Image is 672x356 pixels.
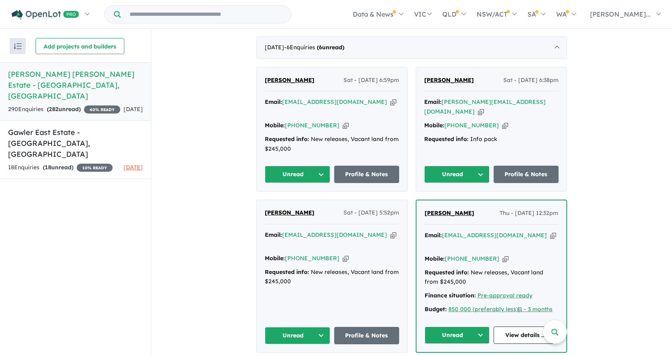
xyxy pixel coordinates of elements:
a: [PERSON_NAME] [424,76,474,85]
div: | [425,305,558,314]
strong: Finance situation: [425,292,476,299]
button: Add projects and builders [36,38,124,54]
a: [PERSON_NAME] [265,76,314,85]
a: View details ... [494,327,559,344]
button: Copy [502,121,508,130]
input: Try estate name, suburb, builder or developer [122,6,289,23]
button: Unread [265,166,330,183]
span: 18 [45,164,51,171]
div: New releases, Vacant land from $245,000 [265,268,399,287]
strong: Mobile: [425,255,445,262]
h5: [PERSON_NAME] [PERSON_NAME] Estate - [GEOGRAPHIC_DATA] , [GEOGRAPHIC_DATA] [8,69,143,101]
strong: Mobile: [424,122,444,129]
span: [PERSON_NAME] [424,76,474,84]
strong: Email: [265,231,282,238]
strong: ( unread) [47,105,81,113]
strong: Requested info: [265,268,309,276]
strong: Email: [425,232,442,239]
div: 290 Enquir ies [8,105,120,114]
div: [DATE] [256,36,567,59]
button: Copy [390,231,396,239]
a: 850 000 (preferably less) [448,305,518,313]
strong: Email: [265,98,282,105]
button: Unread [424,166,490,183]
span: [PERSON_NAME]... [590,10,651,18]
button: Unread [265,327,330,344]
span: [DATE] [124,105,143,113]
span: [PERSON_NAME] [265,76,314,84]
img: sort.svg [14,43,22,49]
a: [EMAIL_ADDRESS][DOMAIN_NAME] [282,98,387,105]
img: Openlot PRO Logo White [12,10,79,20]
div: New releases, Vacant land from $245,000 [265,135,399,154]
button: Unread [425,327,490,344]
button: Copy [502,255,509,263]
button: Copy [550,231,556,240]
a: Profile & Notes [334,327,400,344]
strong: Requested info: [425,269,469,276]
a: [PHONE_NUMBER] [445,255,499,262]
strong: Email: [424,98,442,105]
span: Sat - [DATE] 6:38pm [503,76,559,85]
span: Thu - [DATE] 12:32pm [500,209,558,218]
a: [PHONE_NUMBER] [285,255,339,262]
button: Copy [343,121,349,130]
a: Profile & Notes [494,166,559,183]
a: [PHONE_NUMBER] [285,122,339,129]
span: [PERSON_NAME] [425,209,474,217]
span: [PERSON_NAME] [265,209,314,216]
span: Sat - [DATE] 5:52pm [343,208,399,218]
span: 10 % READY [77,164,113,172]
span: 40 % READY [84,105,120,114]
div: Info pack [424,135,559,144]
a: [PHONE_NUMBER] [444,122,499,129]
div: New releases, Vacant land from $245,000 [425,268,558,287]
a: Profile & Notes [334,166,400,183]
strong: Requested info: [265,135,309,143]
strong: Budget: [425,305,447,313]
strong: Mobile: [265,122,285,129]
span: 6 [319,44,322,51]
strong: ( unread) [43,164,73,171]
a: [PERSON_NAME] [425,209,474,218]
strong: Mobile: [265,255,285,262]
h5: Gawler East Estate - [GEOGRAPHIC_DATA] , [GEOGRAPHIC_DATA] [8,127,143,160]
button: Copy [390,98,396,106]
a: [EMAIL_ADDRESS][DOMAIN_NAME] [282,231,387,238]
span: Sat - [DATE] 6:59pm [343,76,399,85]
span: 282 [49,105,59,113]
span: [DATE] [124,164,143,171]
a: [PERSON_NAME] [265,208,314,218]
button: Copy [478,107,484,116]
span: - 6 Enquir ies [284,44,344,51]
strong: Requested info: [424,135,469,143]
div: 18 Enquir ies [8,163,113,173]
button: Copy [343,254,349,263]
strong: ( unread) [317,44,344,51]
a: 1 - 3 months [519,305,553,313]
a: Pre-approval ready [477,292,532,299]
a: [EMAIL_ADDRESS][DOMAIN_NAME] [442,232,547,239]
a: [PERSON_NAME][EMAIL_ADDRESS][DOMAIN_NAME] [424,98,546,115]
